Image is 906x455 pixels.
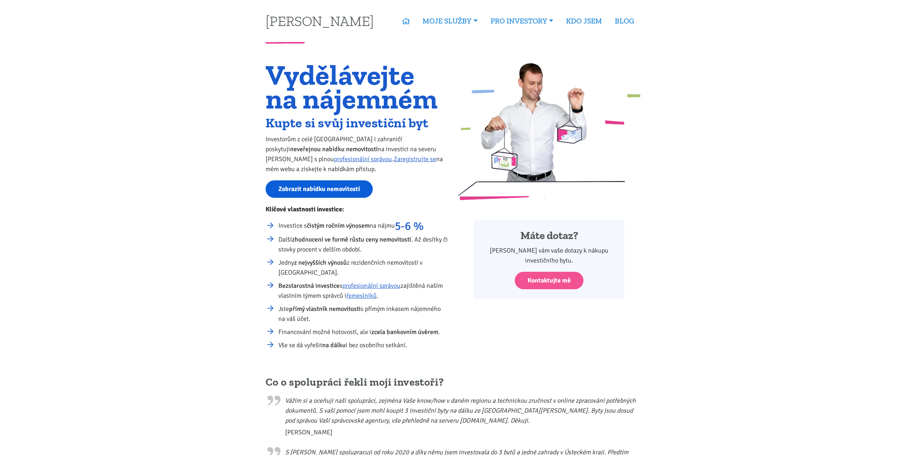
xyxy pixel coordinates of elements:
p: Investorům z celé [GEOGRAPHIC_DATA] i zahraničí poskytuji na investici na severu [PERSON_NAME] s ... [266,134,448,174]
strong: zcela bankovním úvěrem [371,328,438,336]
strong: z nejvyšších výnosů [294,259,347,266]
li: Financování možné hotovostí, ale i . [278,327,448,337]
strong: zhodnocení ve formě růstu ceny nemovitostí [292,236,411,243]
strong: čistým ročním výnosem [307,222,370,229]
strong: na dálku [322,341,346,349]
strong: 5-6 % [395,219,424,233]
strong: neveřejnou nabídku nemovitostí [290,145,378,153]
a: BLOG [608,13,640,29]
p: Klíčové vlastnosti investice: [266,204,448,214]
h2: Co o spolupráci řekli moji investoři? [266,376,640,389]
a: řemeslníků [346,292,377,300]
h1: Vydělávejte na nájemném [266,63,448,111]
a: KDO JSEM [560,13,608,29]
li: s zajištěná naším vlastním týmem správců i . [278,281,448,301]
a: profesionální správou [334,155,392,163]
li: Vše se dá vyřešit i bez osobního setkání. [278,340,448,350]
p: [PERSON_NAME] vám vaše dotazy k nákupu investičního bytu. [483,245,615,265]
li: Investice s na nájmu [278,221,448,231]
span: [PERSON_NAME] [285,427,640,437]
a: profesionální správou [342,282,400,290]
a: Zaregistrujte se [394,155,436,163]
li: Jedny z rezidenčních nemovitostí v [GEOGRAPHIC_DATA]. [278,258,448,277]
blockquote: Vážím si a oceňuji naši spolupráci, zejména Vaše know/how v daném regionu a technickou zručnost v... [266,392,640,437]
li: Jste s přímým inkasem nájemného na váš účet. [278,304,448,324]
a: [PERSON_NAME] [266,14,374,28]
a: Zobrazit nabídku nemovitostí [266,180,373,198]
a: MOJE SLUŽBY [416,13,484,29]
a: PRO INVESTORY [484,13,560,29]
li: Další . Až desítky či stovky procent v delším období. [278,234,448,254]
strong: Bezstarostná investice [278,282,340,290]
a: Kontaktujte mě [515,272,583,289]
h2: Kupte si svůj investiční byt [266,117,448,129]
strong: přímý vlastník nemovitosti [289,305,361,313]
h4: Máte dotaz? [483,229,615,243]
